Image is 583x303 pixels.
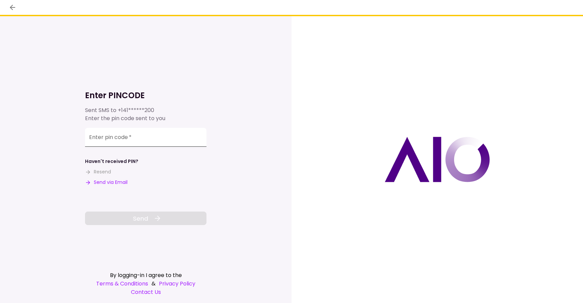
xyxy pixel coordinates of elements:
h1: Enter PINCODE [85,90,206,101]
div: Haven't received PIN? [85,158,138,165]
button: Send [85,212,206,225]
a: Privacy Policy [159,279,195,288]
img: AIO logo [385,137,490,182]
a: Contact Us [85,288,206,296]
a: Terms & Conditions [96,279,148,288]
button: Resend [85,168,111,175]
button: Send via Email [85,179,128,186]
div: & [85,279,206,288]
button: back [7,2,18,13]
div: Sent SMS to Enter the pin code sent to you [85,106,206,122]
span: Send [133,214,148,223]
div: By logging-in I agree to the [85,271,206,279]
